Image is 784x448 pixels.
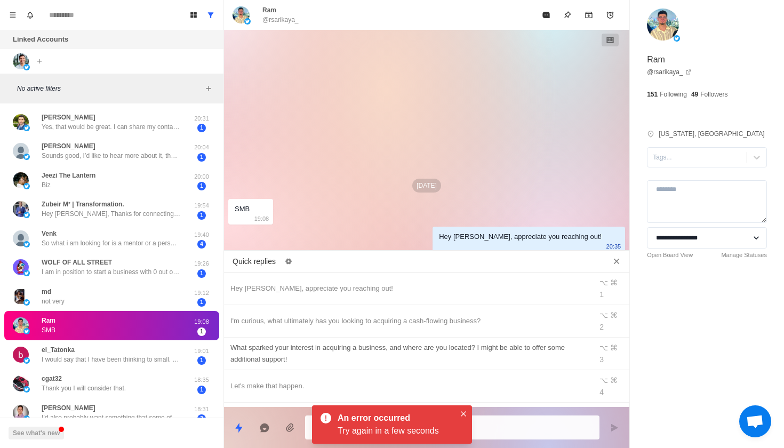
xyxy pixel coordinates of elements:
[691,90,698,99] p: 49
[13,143,29,159] img: picture
[23,241,30,247] img: picture
[185,6,202,23] button: Board View
[4,6,21,23] button: Menu
[42,355,180,364] p: I would say that I have been thinking to small. I have had a few side hustles and made a little m...
[13,405,29,421] img: picture
[188,230,215,239] p: 19:40
[188,317,215,326] p: 19:08
[244,18,251,25] img: picture
[13,201,29,217] img: picture
[197,182,206,190] span: 1
[608,253,625,270] button: Close quick replies
[42,316,55,325] p: Ram
[13,230,29,246] img: picture
[599,342,623,365] div: ⌥ ⌘ 3
[280,253,297,270] button: Edit quick replies
[338,412,451,425] div: An error occurred
[188,405,215,414] p: 18:31
[13,289,29,305] img: picture
[42,229,57,238] p: Venk
[202,6,219,23] button: Show all conversations
[13,53,29,69] img: picture
[42,199,124,209] p: Zubeir M² | Transformation.
[42,209,180,219] p: Hey [PERSON_NAME], Thanks for connecting. I am in the Capital Markets space, helping companies ra...
[33,55,46,68] button: Add account
[412,179,441,193] p: [DATE]
[197,211,206,220] span: 1
[42,171,95,180] p: Jeezi The Lantern
[197,327,206,336] span: 1
[647,9,679,41] img: picture
[23,299,30,306] img: picture
[42,413,180,422] p: I’d also probably want something that some of my skill set and connections would help it run smoo...
[42,267,180,277] p: I am in position to start a business with 0 out of pocket like the post says. I really just need ...
[230,315,586,327] div: I'm curious, what ultimately has you looking to acquiring a cash-flowing business?
[647,90,658,99] p: 151
[42,403,95,413] p: [PERSON_NAME]
[42,151,180,161] p: Sounds good, I’d like to hear more about it, thanks
[23,64,30,70] img: picture
[13,347,29,363] img: picture
[188,114,215,123] p: 20:31
[23,212,30,218] img: picture
[23,125,30,131] img: picture
[254,417,275,438] button: Reply with AI
[42,297,65,306] p: not very
[659,129,764,139] p: [US_STATE], [GEOGRAPHIC_DATA]
[42,113,95,122] p: [PERSON_NAME]
[42,122,180,132] p: Yes, that would be great. I can share my contact info and my availability for next week if that w...
[235,203,250,215] div: SMB
[262,15,299,25] p: @rsarikaya_
[739,405,771,437] a: Open chat
[233,6,250,23] img: picture
[17,84,202,93] p: No active filters
[230,283,586,294] div: Hey [PERSON_NAME], appreciate you reaching out!
[42,374,62,383] p: cgat32
[13,34,68,45] p: Linked Accounts
[338,425,455,437] div: Try again in a few seconds
[21,6,38,23] button: Notifications
[13,172,29,188] img: picture
[42,287,51,297] p: md
[13,114,29,130] img: picture
[197,386,206,394] span: 1
[439,231,602,243] div: Hey [PERSON_NAME], appreciate you reaching out!
[23,415,30,422] img: picture
[42,325,55,335] p: SMB
[197,298,206,307] span: 1
[279,417,301,438] button: Add media
[9,427,64,439] button: See what's new
[188,201,215,210] p: 19:54
[599,309,623,333] div: ⌥ ⌘ 2
[599,277,623,300] div: ⌥ ⌘ 1
[197,356,206,365] span: 1
[230,380,586,392] div: Let's make that happen.
[674,35,680,42] img: picture
[23,386,30,393] img: picture
[262,5,276,15] p: Ram
[42,141,95,151] p: [PERSON_NAME]
[578,4,599,26] button: Archive
[535,4,557,26] button: Mark as read
[700,90,727,99] p: Followers
[599,4,621,26] button: Add reminder
[188,375,215,385] p: 18:35
[197,240,206,249] span: 4
[202,82,215,95] button: Add filters
[42,258,112,267] p: WOLF OF ALL STREET
[13,259,29,275] img: picture
[606,241,621,252] p: 20:35
[188,289,215,298] p: 19:12
[197,124,206,132] span: 1
[188,172,215,181] p: 20:00
[604,417,625,438] button: Send message
[647,67,692,77] a: @rsarikaya_
[457,407,470,420] button: Close
[188,143,215,152] p: 20:04
[197,414,206,423] span: 3
[197,153,206,162] span: 1
[557,4,578,26] button: Pin
[228,417,250,438] button: Quick replies
[23,357,30,364] img: picture
[647,53,665,66] p: Ram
